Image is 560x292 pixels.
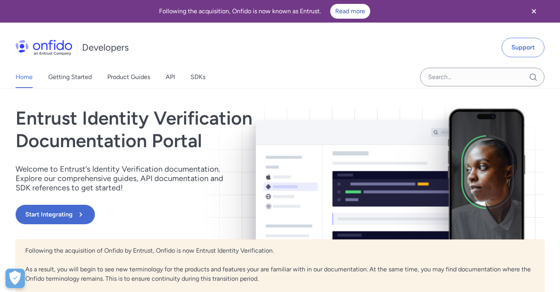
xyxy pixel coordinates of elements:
a: Read more [330,4,370,19]
a: Getting Started [48,66,92,88]
svg: Close banner [529,7,539,16]
h1: Developers [82,41,129,54]
div: Following the acquisition, Onfido is now known as Entrust. [9,4,520,19]
div: Cookie Preferences [5,269,25,288]
h1: Entrust Identity Verification Documentation Portal [16,107,386,152]
a: Home [16,66,33,88]
a: Start Integrating [16,205,386,224]
p: Welcome to Entrust’s Identity Verification documentation. Explore our comprehensive guides, API d... [16,164,233,192]
button: Start Integrating [16,205,95,224]
input: Onfido search input field [420,68,544,86]
img: Onfido Logo [16,40,72,55]
a: Support [502,38,544,57]
a: API [166,66,175,88]
a: Product Guides [107,66,150,88]
a: SDKs [191,66,205,88]
button: Open Preferences [5,269,25,288]
button: Close banner [520,2,548,21]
